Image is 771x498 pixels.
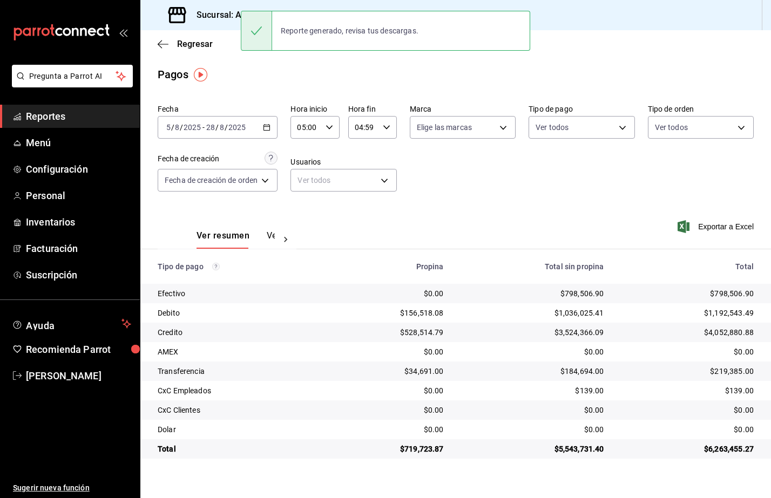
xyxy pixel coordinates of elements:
div: $0.00 [333,288,443,299]
div: Total [158,444,316,454]
div: $798,506.90 [621,288,754,299]
span: Sugerir nueva función [13,482,131,494]
span: Personal [26,188,131,203]
div: $0.00 [621,405,754,415]
div: Propina [333,262,443,271]
div: $1,192,543.49 [621,308,754,318]
span: Configuración [26,162,131,176]
span: Menú [26,135,131,150]
div: $219,385.00 [621,366,754,377]
div: navigation tabs [197,230,275,249]
label: Hora fin [348,105,397,113]
input: ---- [183,123,201,132]
div: Total [621,262,754,271]
div: $0.00 [461,346,604,357]
div: Total sin propina [461,262,604,271]
input: -- [206,123,215,132]
span: [PERSON_NAME] [26,369,131,383]
div: $0.00 [333,385,443,396]
span: Regresar [177,39,213,49]
div: Fecha de creación [158,153,219,165]
div: Credito [158,327,316,338]
span: / [171,123,174,132]
div: $0.00 [461,424,604,435]
span: / [215,123,219,132]
button: Ver pagos [267,230,307,249]
input: ---- [228,123,246,132]
div: $34,691.00 [333,366,443,377]
span: - [202,123,205,132]
span: / [180,123,183,132]
div: Debito [158,308,316,318]
div: $0.00 [333,424,443,435]
div: CxC Clientes [158,405,316,415]
span: Ver todos [536,122,569,133]
div: Tipo de pago [158,262,316,271]
button: open_drawer_menu [119,28,127,37]
button: Ver resumen [197,230,249,249]
div: Ver todos [290,169,396,192]
div: $0.00 [461,405,604,415]
label: Marca [410,105,516,113]
div: $1,036,025.41 [461,308,604,318]
div: $184,694.00 [461,366,604,377]
div: Dolar [158,424,316,435]
label: Usuarios [290,158,396,166]
div: $139.00 [461,385,604,396]
span: Fecha de creación de orden [165,175,258,186]
h3: Sucursal: Amaterasu (Metropolitan) [188,9,339,22]
button: Pregunta a Parrot AI [12,65,133,87]
button: Exportar a Excel [680,220,754,233]
div: $0.00 [333,405,443,415]
span: Recomienda Parrot [26,342,131,357]
div: AMEX [158,346,316,357]
div: $156,518.08 [333,308,443,318]
span: Suscripción [26,268,131,282]
div: $798,506.90 [461,288,604,299]
span: Inventarios [26,215,131,229]
div: $3,524,366.09 [461,327,604,338]
div: CxC Empleados [158,385,316,396]
div: Reporte generado, revisa tus descargas. [272,19,427,43]
input: -- [219,123,225,132]
span: Facturación [26,241,131,256]
label: Fecha [158,105,278,113]
div: Efectivo [158,288,316,299]
input: -- [166,123,171,132]
label: Tipo de orden [648,105,754,113]
span: Elige las marcas [417,122,472,133]
div: $0.00 [621,346,754,357]
div: Pagos [158,66,188,83]
label: Tipo de pago [529,105,634,113]
span: / [225,123,228,132]
div: $719,723.87 [333,444,443,454]
span: Ayuda [26,317,117,330]
input: -- [174,123,180,132]
div: $0.00 [621,424,754,435]
div: Transferencia [158,366,316,377]
span: Pregunta a Parrot AI [29,71,116,82]
svg: Los pagos realizados con Pay y otras terminales son montos brutos. [212,263,220,270]
button: Regresar [158,39,213,49]
div: $139.00 [621,385,754,396]
label: Hora inicio [290,105,339,113]
div: $528,514.79 [333,327,443,338]
span: Ver todos [655,122,688,133]
span: Reportes [26,109,131,124]
img: Tooltip marker [194,68,207,81]
a: Pregunta a Parrot AI [8,78,133,90]
div: $0.00 [333,346,443,357]
div: $4,052,880.88 [621,327,754,338]
div: $6,263,455.27 [621,444,754,454]
div: $5,543,731.40 [461,444,604,454]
